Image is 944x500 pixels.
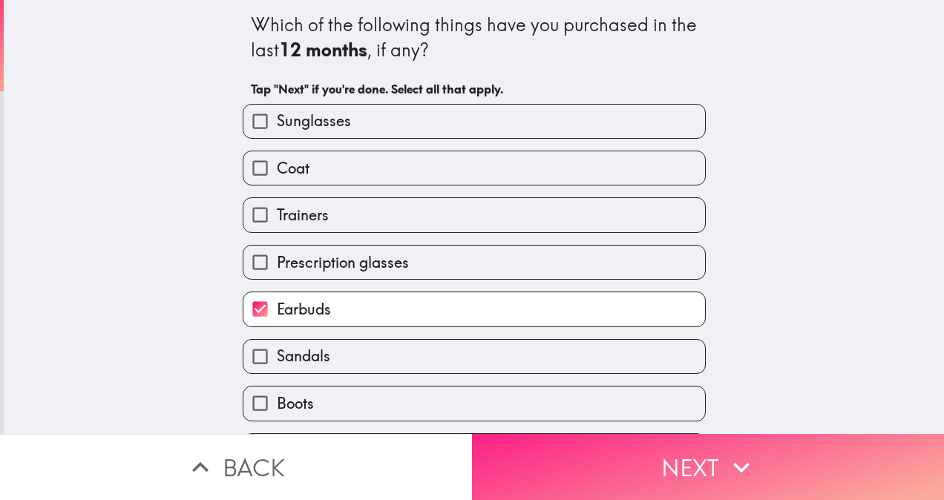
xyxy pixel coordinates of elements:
span: Earbuds [277,299,331,320]
span: Prescription glasses [277,252,409,273]
button: Prescription glasses [243,246,705,279]
button: Sandals [243,340,705,373]
button: Coat [243,151,705,185]
span: Sunglasses [277,111,351,131]
button: Trainers [243,198,705,231]
button: Sunglasses [243,105,705,138]
span: Sandals [277,346,330,366]
span: Coat [277,158,309,179]
button: Next [472,434,944,500]
span: Trainers [277,205,329,226]
div: Which of the following things have you purchased in the last , if any? [251,13,698,62]
h6: Tap "Next" if you're done. Select all that apply. [251,81,698,97]
span: Boots [277,393,314,414]
b: 12 months [279,39,367,61]
button: Boots [243,386,705,420]
button: Earbuds [243,292,705,326]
